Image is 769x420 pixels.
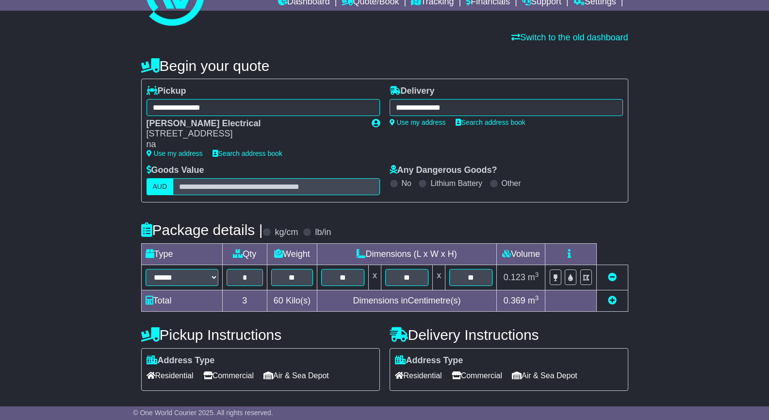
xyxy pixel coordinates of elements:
a: Switch to the old dashboard [511,33,628,42]
td: Type [141,243,222,265]
span: Air & Sea Depot [512,368,577,383]
label: lb/in [315,227,331,238]
sup: 3 [535,271,539,278]
div: na [147,139,362,150]
h4: Begin your quote [141,58,628,74]
a: Remove this item [608,272,617,282]
td: Qty [222,243,267,265]
a: Use my address [390,118,446,126]
a: Search address book [213,150,282,157]
td: x [433,265,445,290]
label: Address Type [147,355,215,366]
label: Other [502,179,521,188]
div: [STREET_ADDRESS] [147,129,362,139]
td: x [368,265,381,290]
h4: Package details | [141,222,263,238]
span: 60 [274,296,283,305]
label: kg/cm [275,227,298,238]
span: m [528,296,539,305]
td: Total [141,290,222,311]
label: No [402,179,411,188]
span: Residential [147,368,194,383]
span: Commercial [203,368,254,383]
span: Air & Sea Depot [263,368,329,383]
td: Kilo(s) [267,290,317,311]
label: Goods Value [147,165,204,176]
label: AUD [147,178,174,195]
div: [PERSON_NAME] Electrical [147,118,362,129]
td: Dimensions (L x W x H) [317,243,497,265]
span: Commercial [452,368,502,383]
sup: 3 [535,294,539,302]
label: Address Type [395,355,463,366]
td: 3 [222,290,267,311]
span: 0.369 [504,296,525,305]
td: Dimensions in Centimetre(s) [317,290,497,311]
span: 0.123 [504,272,525,282]
label: Any Dangerous Goods? [390,165,497,176]
td: Volume [497,243,545,265]
h4: Pickup Instructions [141,327,380,343]
a: Use my address [147,150,203,157]
label: Pickup [147,86,186,97]
span: m [528,272,539,282]
h4: Delivery Instructions [390,327,628,343]
label: Delivery [390,86,435,97]
span: © One World Courier 2025. All rights reserved. [133,409,273,417]
a: Add new item [608,296,617,305]
span: Residential [395,368,442,383]
td: Weight [267,243,317,265]
label: Lithium Battery [430,179,482,188]
a: Search address book [456,118,525,126]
